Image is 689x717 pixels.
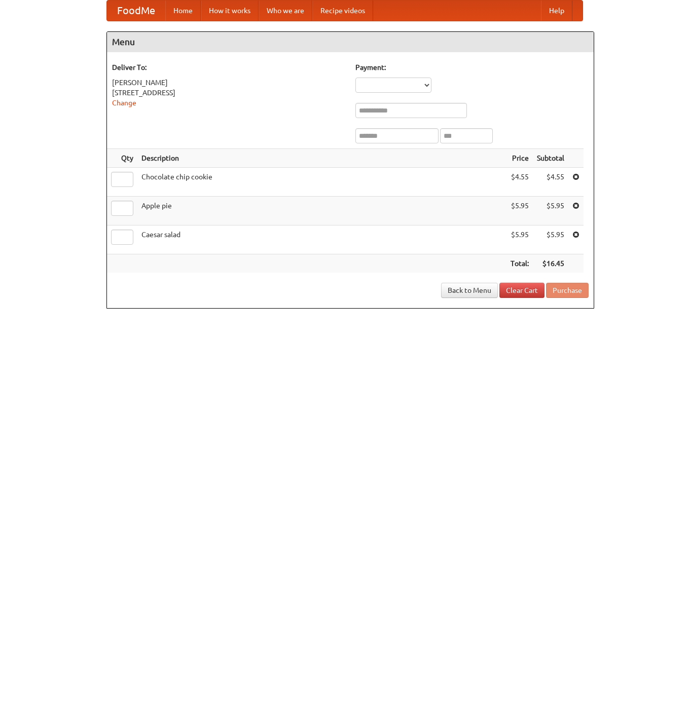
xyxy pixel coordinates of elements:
[533,168,568,197] td: $4.55
[541,1,572,21] a: Help
[441,283,498,298] a: Back to Menu
[107,149,137,168] th: Qty
[137,149,506,168] th: Description
[506,168,533,197] td: $4.55
[499,283,545,298] a: Clear Cart
[137,197,506,225] td: Apple pie
[533,149,568,168] th: Subtotal
[533,197,568,225] td: $5.95
[546,283,589,298] button: Purchase
[259,1,312,21] a: Who we are
[112,99,136,107] a: Change
[533,225,568,254] td: $5.95
[312,1,373,21] a: Recipe videos
[112,78,345,88] div: [PERSON_NAME]
[533,254,568,273] th: $16.45
[112,62,345,72] h5: Deliver To:
[506,149,533,168] th: Price
[506,225,533,254] td: $5.95
[506,197,533,225] td: $5.95
[137,225,506,254] td: Caesar salad
[137,168,506,197] td: Chocolate chip cookie
[112,88,345,98] div: [STREET_ADDRESS]
[107,1,165,21] a: FoodMe
[506,254,533,273] th: Total:
[165,1,201,21] a: Home
[355,62,589,72] h5: Payment:
[201,1,259,21] a: How it works
[107,32,594,52] h4: Menu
